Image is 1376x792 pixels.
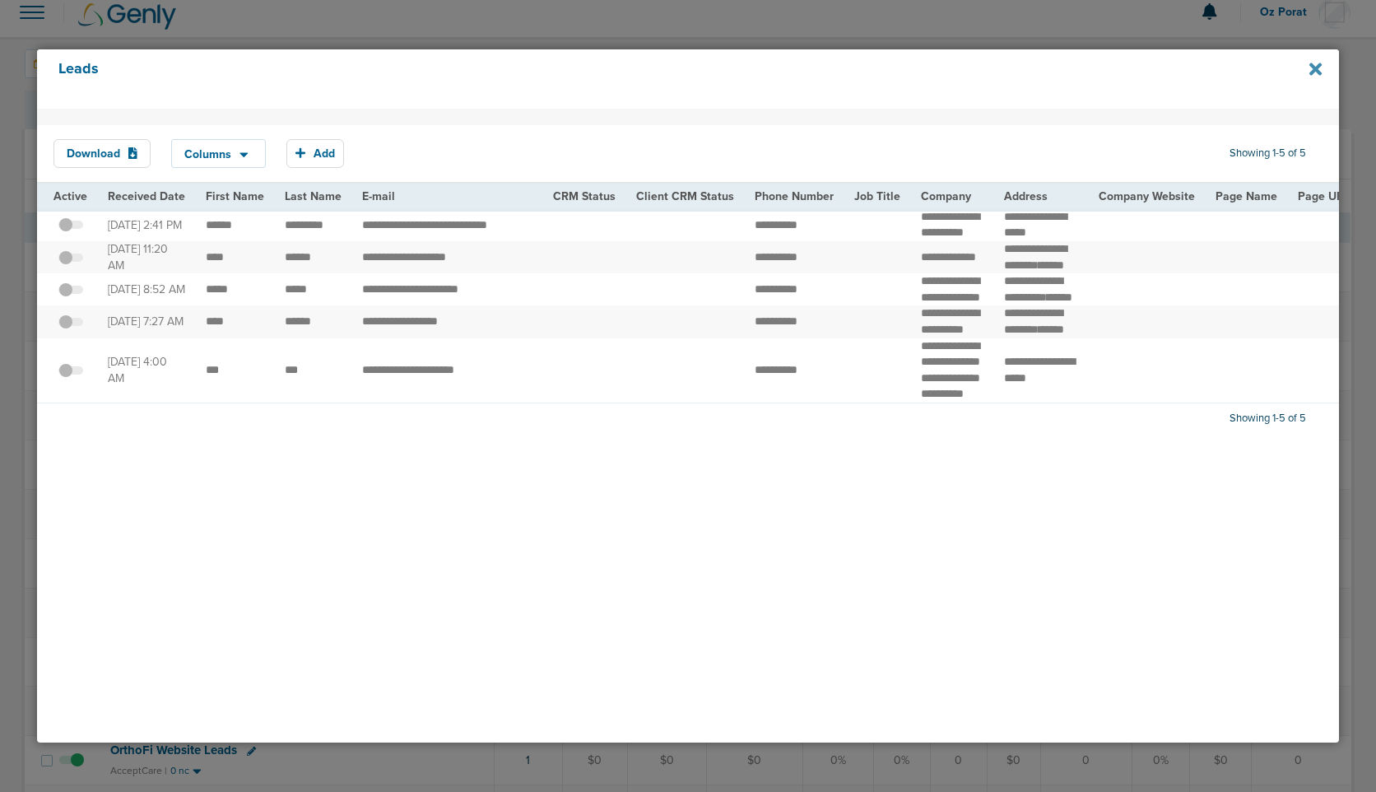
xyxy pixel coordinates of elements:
span: Active [53,189,87,203]
span: First Name [206,189,264,203]
span: CRM Status [553,189,616,203]
td: [DATE] 4:00 AM [98,338,196,403]
th: Page Name [1205,184,1287,209]
th: Company [911,184,994,209]
span: Showing 1-5 of 5 [1230,412,1306,426]
button: Add [286,139,344,168]
th: Client CRM Status [626,184,745,209]
span: Phone Number [755,189,834,203]
span: Add [314,147,335,161]
th: Address [994,184,1089,209]
td: [DATE] 2:41 PM [98,209,196,241]
span: Last Name [285,189,342,203]
td: [DATE] 7:27 AM [98,305,196,338]
td: [DATE] 8:52 AM [98,273,196,305]
span: Received Date [108,189,185,203]
td: [DATE] 11:20 AM [98,241,196,273]
span: Showing 1-5 of 5 [1230,147,1306,161]
th: Job Title [844,184,911,209]
span: Columns [184,149,231,161]
th: Company Website [1088,184,1205,209]
span: Page URL [1298,189,1350,203]
span: E-mail [362,189,395,203]
h4: Leads [58,60,1196,98]
button: Download [53,139,151,168]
